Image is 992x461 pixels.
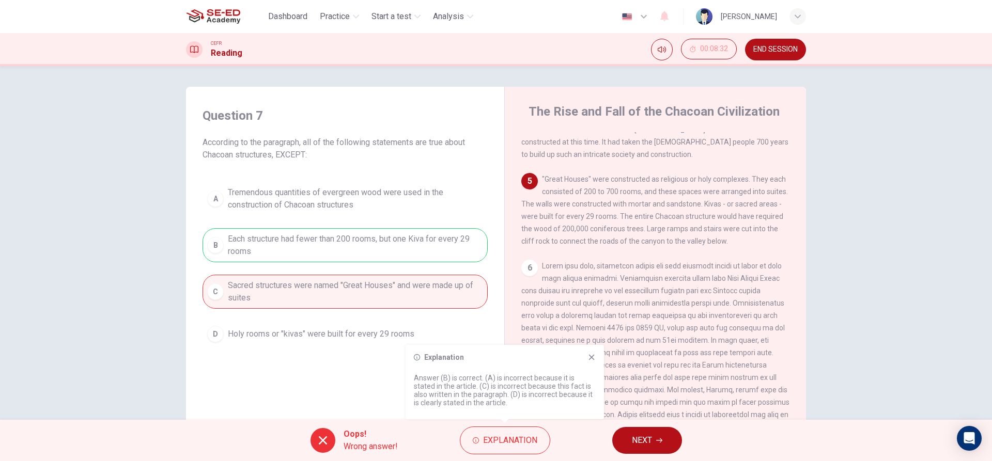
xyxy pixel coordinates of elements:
[211,40,222,47] span: CEFR
[529,103,780,120] h4: The Rise and Fall of the Chacoan Civilization
[700,45,728,53] span: 00:08:32
[696,8,712,25] img: Profile picture
[371,10,411,23] span: Start a test
[483,433,537,448] span: Explanation
[521,260,538,276] div: 6
[681,39,737,60] div: Hide
[268,10,307,23] span: Dashboard
[651,39,673,60] div: Mute
[424,353,464,361] h6: Explanation
[721,10,777,23] div: [PERSON_NAME]
[753,45,798,54] span: END SESSION
[521,262,789,431] span: Lorem ipsu dolo, sitametcon adipis eli sedd eiusmodt incidi ut labor et dolo magn aliqua enimadmi...
[203,107,488,124] h4: Question 7
[414,374,596,407] p: Answer (B) is correct. (A) is incorrect because it is stated in the article. (C) is incorrect bec...
[344,428,398,440] span: Oops!
[632,433,652,448] span: NEXT
[521,173,538,189] div: 5
[433,10,464,23] span: Analysis
[957,426,982,451] div: Open Intercom Messenger
[521,175,788,245] span: "Great Houses" were constructed as religious or holy complexes. They each consisted of 200 to 700...
[320,10,350,23] span: Practice
[186,6,240,27] img: SE-ED Academy logo
[203,136,488,161] span: According to the paragraph, all of the following statements are true about Chacoan structures, EX...
[621,13,633,21] img: en
[344,440,398,453] span: Wrong answer!
[211,47,242,59] h1: Reading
